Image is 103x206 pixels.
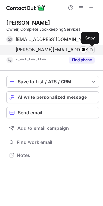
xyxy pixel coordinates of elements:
[6,26,99,32] div: Owner, Complete Bookkeeping Services
[16,47,95,53] span: [PERSON_NAME][EMAIL_ADDRESS][DOMAIN_NAME]
[17,126,69,131] span: Add to email campaign
[18,110,42,115] span: Send email
[18,79,88,84] div: Save to List / ATS / CRM
[16,36,90,42] span: [EMAIL_ADDRESS][DOMAIN_NAME]
[6,4,45,12] img: ContactOut v5.3.10
[6,151,99,160] button: Notes
[17,152,97,158] span: Notes
[18,95,87,100] span: AI write personalized message
[6,138,99,147] button: Find work email
[6,76,99,88] button: save-profile-one-click
[69,57,95,63] button: Reveal Button
[6,107,99,118] button: Send email
[17,139,97,145] span: Find work email
[6,91,99,103] button: AI write personalized message
[6,19,50,26] div: [PERSON_NAME]
[6,122,99,134] button: Add to email campaign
